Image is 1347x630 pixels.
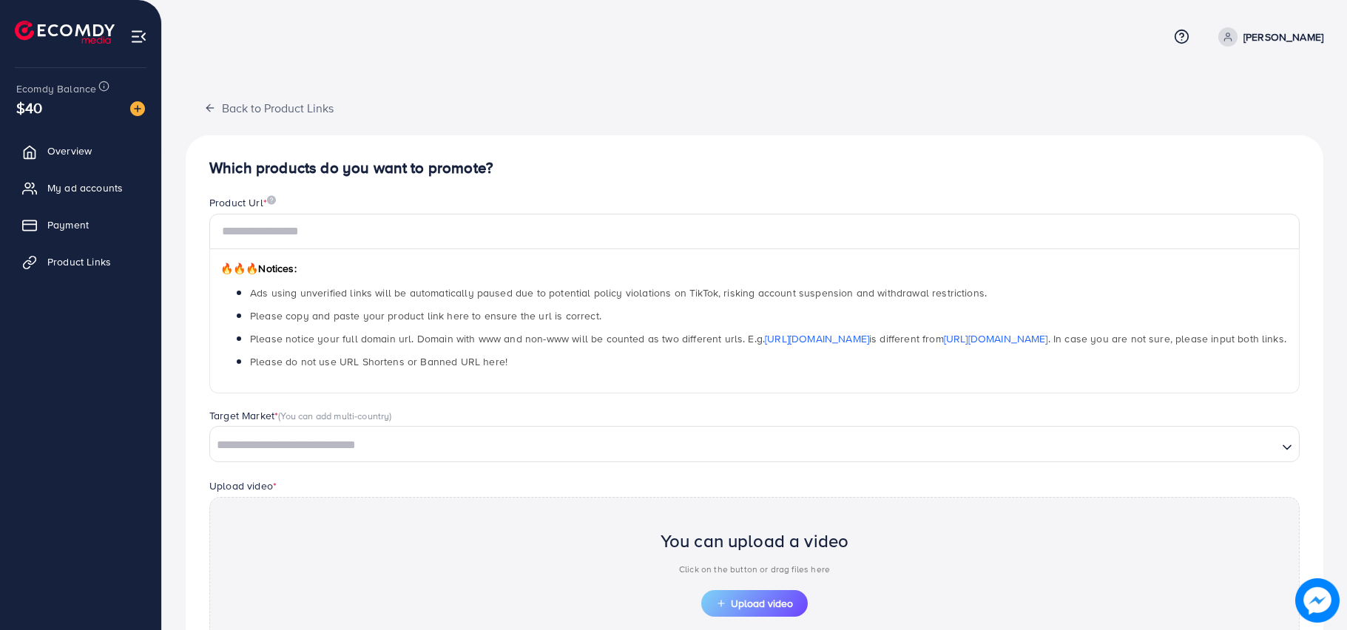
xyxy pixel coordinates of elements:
label: Target Market [209,408,392,423]
span: Product Links [47,254,111,269]
span: Ecomdy Balance [16,81,96,96]
span: (You can add multi-country) [278,409,391,422]
span: Please notice your full domain url. Domain with www and non-www will be counted as two different ... [250,331,1286,346]
p: Click on the button or drag files here [661,560,849,578]
a: [PERSON_NAME] [1212,27,1323,47]
img: image [130,101,145,116]
span: Overview [47,143,92,158]
button: Upload video [701,590,808,617]
input: Search for option [212,434,1276,457]
span: My ad accounts [47,180,123,195]
a: Payment [11,210,150,240]
a: Product Links [11,247,150,277]
span: Ads using unverified links will be automatically paused due to potential policy violations on Tik... [250,285,987,300]
a: [URL][DOMAIN_NAME] [765,331,869,346]
span: Please do not use URL Shortens or Banned URL here! [250,354,507,369]
img: menu [130,28,147,45]
span: $40 [16,97,42,118]
div: Search for option [209,426,1300,461]
label: Product Url [209,195,276,210]
a: My ad accounts [11,173,150,203]
label: Upload video [209,478,277,493]
span: 🔥🔥🔥 [220,261,258,276]
a: Overview [11,136,150,166]
span: Please copy and paste your product link here to ensure the url is correct. [250,308,601,323]
p: [PERSON_NAME] [1243,28,1323,46]
span: Payment [47,217,89,232]
img: image [267,195,276,205]
button: Back to Product Links [186,92,352,123]
span: Upload video [716,598,793,609]
span: Notices: [220,261,297,276]
a: [URL][DOMAIN_NAME] [944,331,1048,346]
img: logo [15,21,115,44]
h2: You can upload a video [661,530,849,552]
h4: Which products do you want to promote? [209,159,1300,177]
img: image [1295,578,1340,623]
